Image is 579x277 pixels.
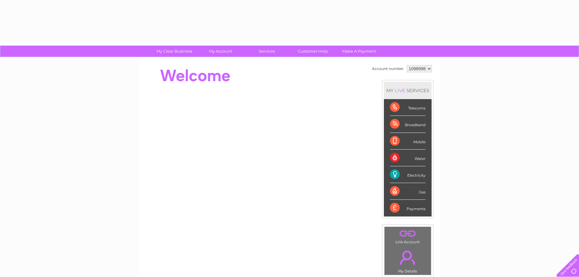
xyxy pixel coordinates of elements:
div: Broadband [390,116,426,133]
div: Payments [390,200,426,216]
a: Make A Payment [334,46,384,57]
div: MY SERVICES [384,82,432,99]
td: Link Account [384,227,431,246]
div: LIVE [394,88,406,93]
a: Services [242,46,292,57]
a: Customer Help [288,46,338,57]
td: My Details [384,245,431,275]
a: . [386,247,429,268]
td: Account number [370,64,405,74]
div: Gas [390,183,426,200]
div: Telecoms [390,99,426,116]
div: Electricity [390,166,426,183]
div: Water [390,150,426,166]
a: My Account [195,46,246,57]
a: My Clear Business [149,46,199,57]
div: Mobile [390,133,426,150]
a: . [386,228,429,239]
